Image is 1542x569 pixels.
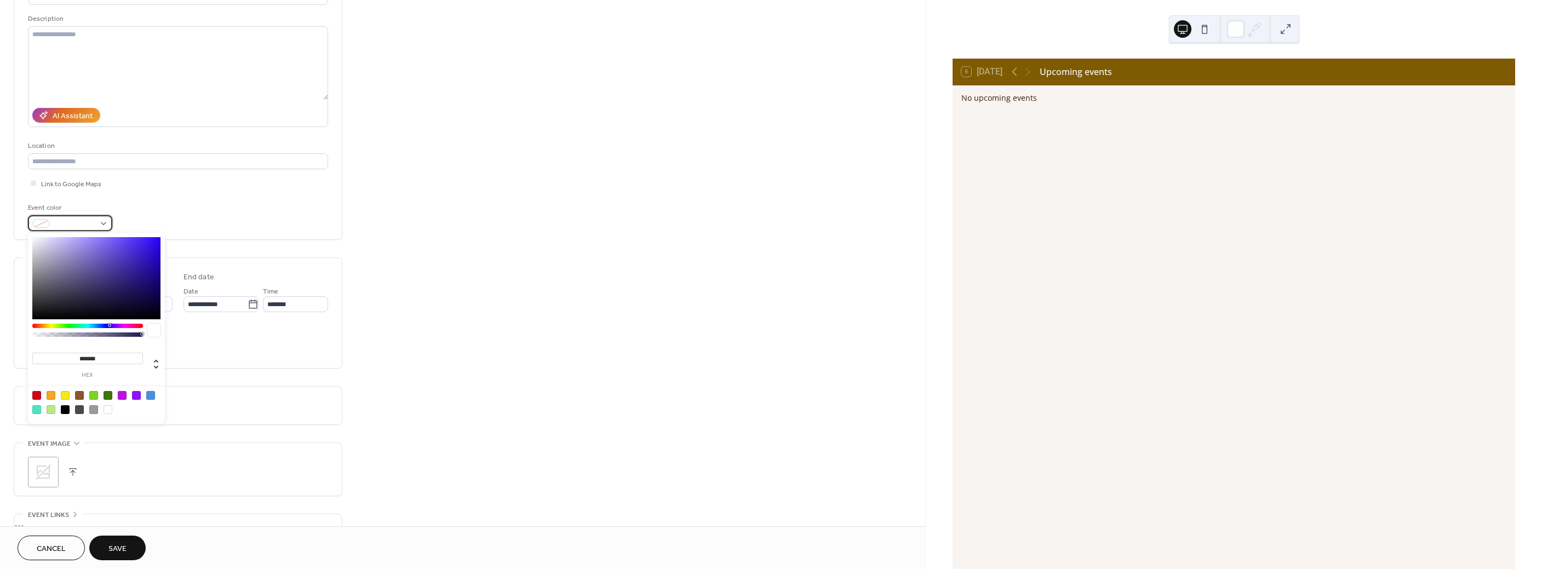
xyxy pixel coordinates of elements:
div: #F5A623 [47,391,55,400]
div: #4A90E2 [146,391,155,400]
span: Date [184,286,198,297]
div: #7ED321 [89,391,98,400]
span: Save [108,543,127,555]
div: Description [28,13,326,25]
span: Time [263,286,278,297]
span: Event image [28,438,71,450]
div: #F8E71C [61,391,70,400]
div: #FFFFFF [104,405,112,414]
div: AI Assistant [53,111,93,122]
div: ••• [14,514,342,537]
label: hex [32,372,143,378]
button: AI Assistant [32,108,100,123]
div: #D0021B [32,391,41,400]
div: #50E3C2 [32,405,41,414]
button: Save [89,536,146,560]
div: Upcoming events [1040,65,1112,78]
div: #B8E986 [47,405,55,414]
div: #4A4A4A [75,405,84,414]
div: #000000 [61,405,70,414]
div: #417505 [104,391,112,400]
span: Event links [28,509,69,521]
span: Cancel [37,543,66,555]
div: #9013FE [132,391,141,400]
div: #9B9B9B [89,405,98,414]
div: End date [184,272,214,283]
div: Event color [28,202,110,214]
div: #BD10E0 [118,391,127,400]
span: Link to Google Maps [41,179,101,190]
div: Location [28,140,326,152]
div: ; [28,457,59,487]
button: Cancel [18,536,85,560]
div: No upcoming events [961,92,1506,104]
div: #8B572A [75,391,84,400]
